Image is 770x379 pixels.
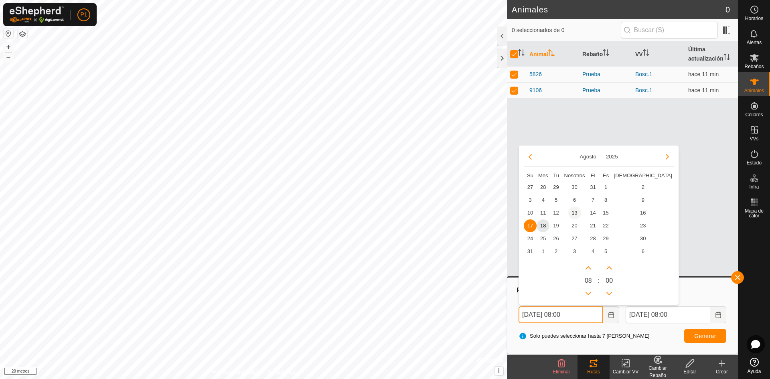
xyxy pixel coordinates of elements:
[571,184,577,190] font: 30
[512,5,548,14] font: Animales
[635,87,652,93] font: Bosc.1
[524,245,537,258] td: 31
[688,71,719,77] span: 18 de agosto de 2025, 7:48
[643,51,649,57] p-sorticon: Activar para ordenar
[80,11,87,18] font: P1
[748,369,761,374] font: Ayuda
[527,235,533,241] font: 24
[588,277,592,284] font: 8
[550,245,563,258] td: 2
[600,207,612,219] td: 15
[582,71,600,77] font: Prueba
[553,235,559,241] font: 26
[604,197,607,203] font: 8
[540,235,546,241] font: 25
[563,194,587,207] td: 6
[723,55,730,61] p-sorticon: Activar para ordenar
[517,287,534,294] font: Rutas
[524,232,537,245] td: 24
[524,194,537,207] td: 3
[587,369,600,375] font: Rutas
[606,154,618,160] font: 2025
[612,181,674,194] td: 2
[18,29,27,39] button: Capas del Mapa
[612,219,674,232] td: 23
[688,71,719,77] font: hace 11 min
[603,172,609,178] font: Es
[606,277,609,284] font: 0
[604,184,607,190] font: 1
[749,184,759,190] font: Infra
[524,181,537,194] td: 27
[529,87,542,93] font: 9106
[553,369,570,375] font: Eliminar
[6,43,11,51] font: +
[538,172,548,178] font: Mes
[212,369,258,376] a: Política de Privacidad
[582,51,603,57] font: Rebaño
[745,208,764,219] font: Mapa de calor
[612,245,674,258] td: 6
[688,87,719,93] span: 18 de agosto de 2025, 7:48
[592,197,594,203] font: 7
[745,16,763,21] font: Horarios
[600,232,612,245] td: 29
[518,51,525,57] p-sorticon: Activar para ordenar
[10,6,64,23] img: Logotipo de Gallagher
[576,152,600,161] button: Elija mes
[563,207,587,219] td: 13
[563,245,587,258] td: 3
[553,210,559,216] font: 12
[744,64,764,69] font: Rebaños
[555,197,557,203] font: 5
[268,369,295,375] font: Contáctanos
[268,369,295,376] a: Contáctanos
[609,277,613,284] font: 0
[212,369,258,375] font: Política de Privacidad
[603,152,621,161] button: Elija el año
[603,223,608,229] font: 22
[527,184,533,190] font: 27
[747,40,762,45] font: Alertas
[529,197,531,203] font: 3
[563,219,587,232] td: 20
[540,210,546,216] font: 11
[571,223,577,229] font: 20
[587,245,600,258] td: 4
[553,223,559,229] font: 19
[527,223,533,229] font: 17
[613,369,639,375] font: Cambiar VV
[524,219,537,232] td: 17
[582,287,595,300] p-button: Hora anterior
[590,210,596,216] font: 14
[694,333,716,339] font: Generar
[524,207,537,219] td: 10
[550,207,563,219] td: 12
[563,232,587,245] td: 27
[592,248,594,254] font: 4
[747,160,762,166] font: Estado
[537,194,550,207] td: 4
[542,197,545,203] font: 4
[527,172,533,178] font: Su
[612,232,674,245] td: 30
[571,235,577,241] font: 27
[640,210,646,216] font: 16
[550,194,563,207] td: 5
[524,150,537,163] button: Mes anterior
[661,150,674,163] button: Mes próximo
[585,277,588,284] font: 0
[537,181,550,194] td: 28
[683,369,696,375] font: Editar
[635,71,652,77] a: Bosc.1
[587,219,600,232] td: 21
[4,53,13,62] button: –
[563,181,587,194] td: 30
[590,223,596,229] font: 21
[529,51,548,57] font: Animal
[4,42,13,52] button: +
[590,235,596,241] font: 28
[527,248,533,254] font: 31
[612,207,674,219] td: 16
